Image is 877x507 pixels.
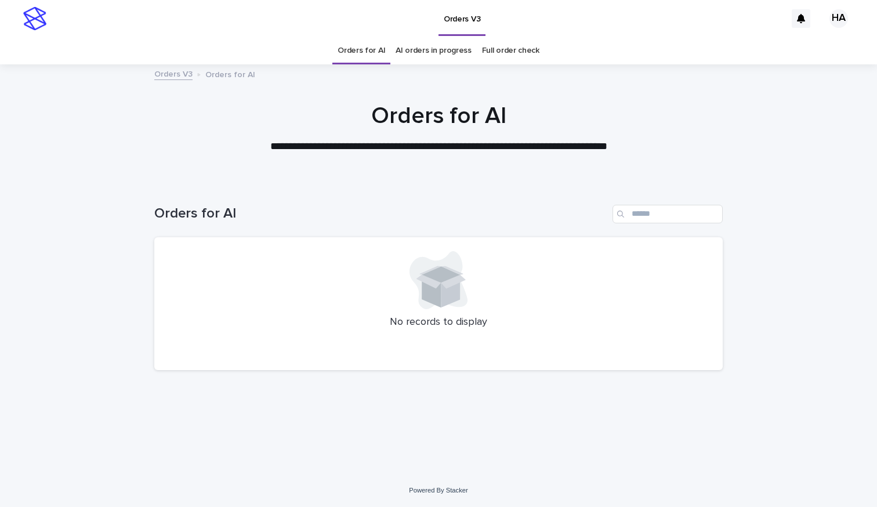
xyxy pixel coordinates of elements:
p: No records to display [168,316,709,329]
a: AI orders in progress [396,37,472,64]
h1: Orders for AI [154,102,723,130]
p: Orders for AI [205,67,255,80]
input: Search [613,205,723,223]
a: Full order check [482,37,539,64]
a: Powered By Stacker [409,487,468,494]
h1: Orders for AI [154,205,608,222]
a: Orders V3 [154,67,193,80]
a: Orders for AI [338,37,385,64]
div: HA [829,9,848,28]
img: stacker-logo-s-only.png [23,7,46,30]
